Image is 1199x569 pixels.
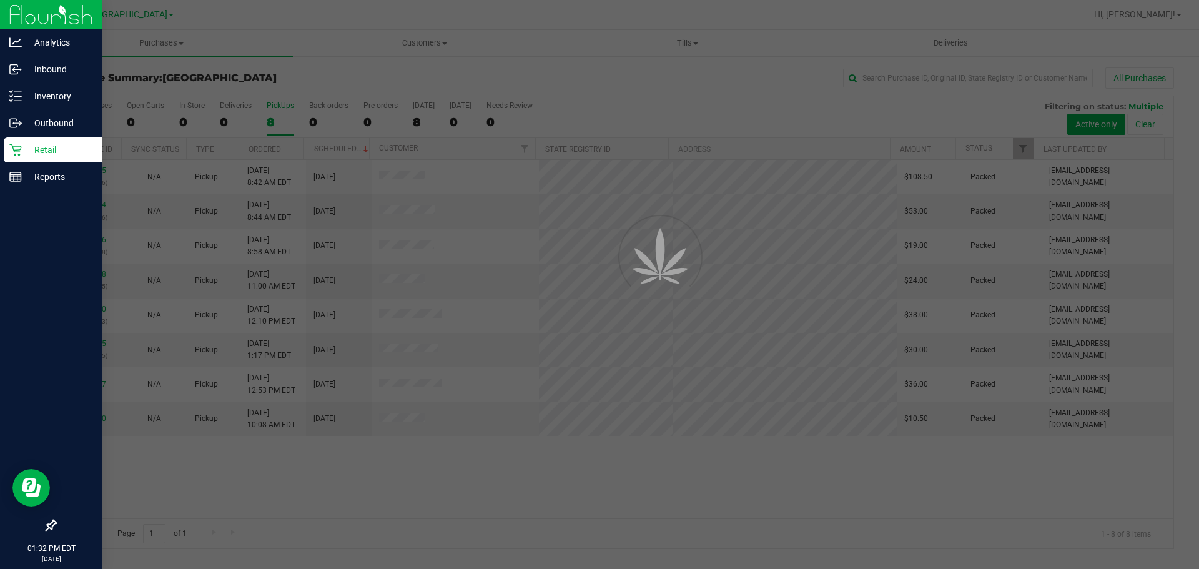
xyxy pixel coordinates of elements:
[22,142,97,157] p: Retail
[22,116,97,131] p: Outbound
[9,36,22,49] inline-svg: Analytics
[6,543,97,554] p: 01:32 PM EDT
[9,63,22,76] inline-svg: Inbound
[22,89,97,104] p: Inventory
[22,35,97,50] p: Analytics
[9,117,22,129] inline-svg: Outbound
[9,144,22,156] inline-svg: Retail
[6,554,97,563] p: [DATE]
[9,171,22,183] inline-svg: Reports
[22,169,97,184] p: Reports
[12,469,50,507] iframe: Resource center
[9,90,22,102] inline-svg: Inventory
[22,62,97,77] p: Inbound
